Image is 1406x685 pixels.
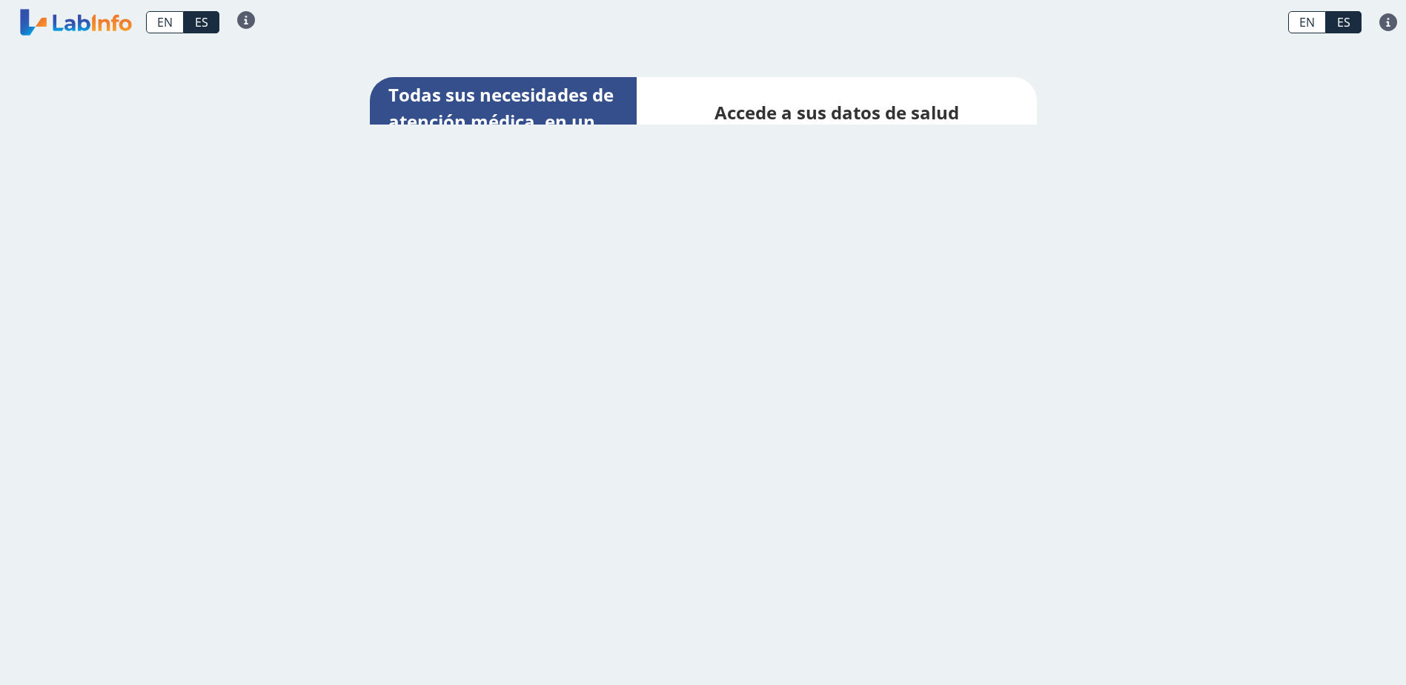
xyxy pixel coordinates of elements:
[1288,11,1326,33] a: EN
[388,82,618,162] h2: Todas sus necesidades de atención médica, en un solo lugar.
[146,11,184,33] a: EN
[1326,11,1362,33] a: ES
[714,100,959,125] span: Accede a sus datos de salud
[184,11,219,33] a: ES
